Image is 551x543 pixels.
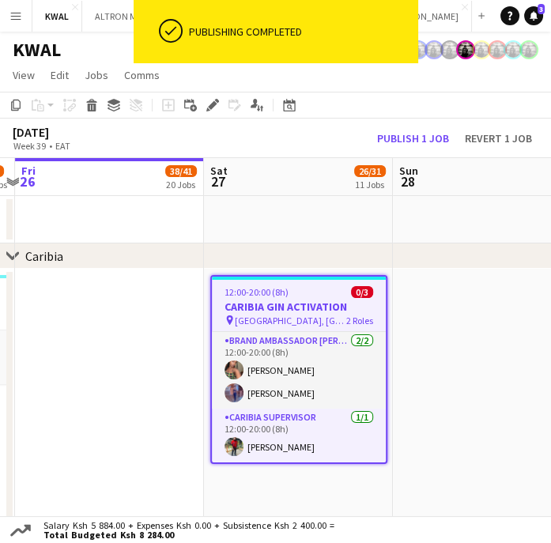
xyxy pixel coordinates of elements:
span: Comms [124,68,160,82]
div: EAT [55,140,70,152]
div: Salary Ksh 5 884.00 + Expenses Ksh 0.00 + Subsistence Ksh 2 400.00 = [34,521,338,540]
div: Caribia [25,248,63,264]
app-user-avatar: simon yonni [409,40,428,59]
button: Revert 1 job [459,130,538,147]
button: Publish 1 job [371,130,455,147]
app-user-avatar: simon yonni [456,40,475,59]
h1: KWAL [13,38,61,62]
span: Jobs [85,68,108,82]
span: 3 [538,4,545,14]
a: 3 [524,6,543,25]
div: [DATE] [13,124,107,140]
span: Week 39 [9,140,49,152]
button: ALTRON MODULAR [82,1,185,32]
app-user-avatar: simon yonni [519,40,538,59]
app-user-avatar: simon yonni [425,40,443,59]
app-user-avatar: simon yonni [488,40,507,59]
a: Comms [118,65,166,85]
span: View [13,68,35,82]
a: Edit [44,65,75,85]
span: Edit [51,68,69,82]
app-user-avatar: simon yonni [472,40,491,59]
app-user-avatar: simon yonni [504,40,523,59]
button: KWAL [32,1,82,32]
a: Jobs [78,65,115,85]
a: View [6,65,41,85]
div: Publishing completed [189,25,412,39]
span: Total Budgeted Ksh 8 284.00 [43,530,334,540]
app-user-avatar: simon yonni [440,40,459,59]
